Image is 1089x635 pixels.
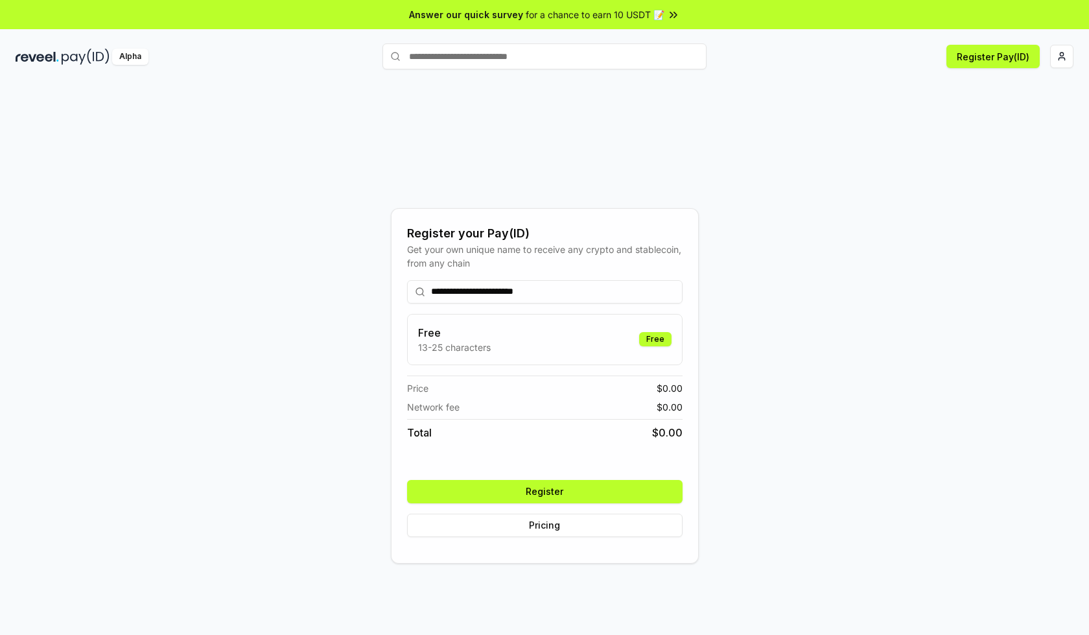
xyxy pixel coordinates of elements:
span: $ 0.00 [657,381,683,395]
button: Register [407,480,683,503]
span: Answer our quick survey [409,8,523,21]
span: Network fee [407,400,460,414]
span: Total [407,425,432,440]
div: Free [639,332,672,346]
img: reveel_dark [16,49,59,65]
span: for a chance to earn 10 USDT 📝 [526,8,664,21]
button: Register Pay(ID) [946,45,1040,68]
span: $ 0.00 [657,400,683,414]
div: Register your Pay(ID) [407,224,683,243]
div: Get your own unique name to receive any crypto and stablecoin, from any chain [407,243,683,270]
span: $ 0.00 [652,425,683,440]
p: 13-25 characters [418,341,491,354]
button: Pricing [407,514,683,537]
img: pay_id [62,49,110,65]
div: Alpha [112,49,148,65]
span: Price [407,381,428,395]
h3: Free [418,325,491,341]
